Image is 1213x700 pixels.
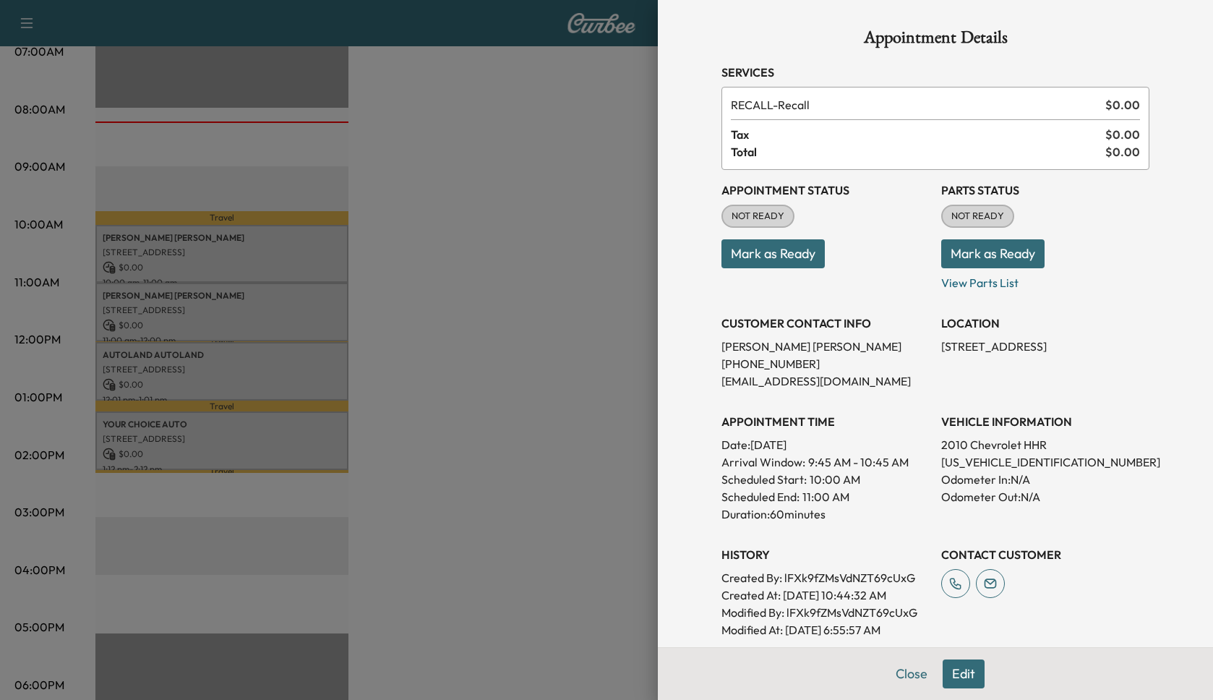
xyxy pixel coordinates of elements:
p: Created At : [DATE] 10:44:32 AM [721,586,930,604]
p: 11:00 AM [802,488,849,505]
span: $ 0.00 [1105,96,1140,114]
button: Edit [943,660,985,688]
h3: Appointment Status [721,182,930,199]
h3: LOCATION [941,315,1149,332]
button: Close [886,660,937,688]
h3: History [721,546,930,563]
p: 2010 Chevrolet HHR [941,436,1149,453]
span: Tax [731,126,1105,143]
h3: VEHICLE INFORMATION [941,413,1149,430]
h3: Parts Status [941,182,1149,199]
p: View Parts List [941,268,1149,291]
p: Modified By : lFXk9fZMsVdNZT69cUxG [721,604,930,621]
p: Odometer In: N/A [941,471,1149,488]
span: Recall [731,96,1100,114]
p: Scheduled End: [721,488,800,505]
p: [US_VEHICLE_IDENTIFICATION_NUMBER] [941,453,1149,471]
p: Odometer Out: N/A [941,488,1149,505]
p: [STREET_ADDRESS] [941,338,1149,355]
p: Duration: 60 minutes [721,505,930,523]
span: Total [731,143,1105,161]
p: Modified At : [DATE] 6:55:57 AM [721,621,930,639]
span: NOT READY [723,209,793,223]
span: 9:45 AM - 10:45 AM [808,453,909,471]
p: Date: [DATE] [721,436,930,453]
p: [PHONE_NUMBER] [721,355,930,372]
span: $ 0.00 [1105,143,1140,161]
button: Mark as Ready [721,239,825,268]
h3: APPOINTMENT TIME [721,413,930,430]
span: NOT READY [943,209,1013,223]
span: $ 0.00 [1105,126,1140,143]
p: Created By : lFXk9fZMsVdNZT69cUxG [721,569,930,586]
p: Scheduled Start: [721,471,807,488]
h3: Services [721,64,1149,81]
p: Arrival Window: [721,453,930,471]
p: 10:00 AM [810,471,860,488]
p: [EMAIL_ADDRESS][DOMAIN_NAME] [721,372,930,390]
h1: Appointment Details [721,29,1149,52]
h3: CONTACT CUSTOMER [941,546,1149,563]
p: [PERSON_NAME] [PERSON_NAME] [721,338,930,355]
button: Mark as Ready [941,239,1045,268]
h3: CUSTOMER CONTACT INFO [721,315,930,332]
